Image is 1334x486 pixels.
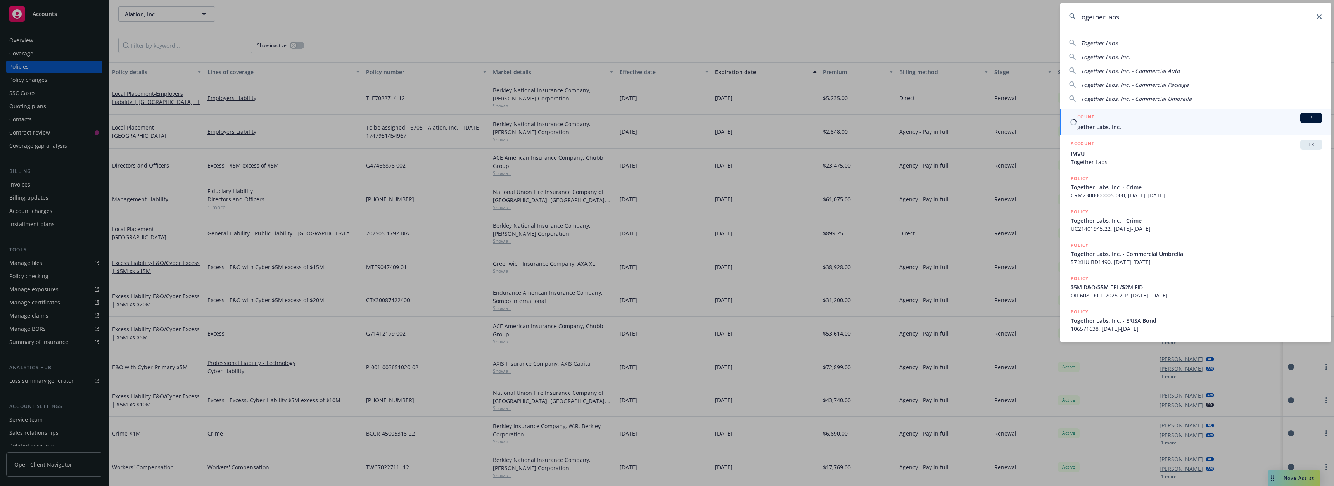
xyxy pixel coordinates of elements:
[1081,81,1189,88] span: Together Labs, Inc. - Commercial Package
[1071,317,1322,325] span: Together Labs, Inc. - ERISA Bond
[1071,275,1089,282] h5: POLICY
[1303,141,1319,148] span: TR
[1060,304,1331,337] a: POLICYTogether Labs, Inc. - ERISA Bond106571638, [DATE]-[DATE]
[1060,109,1331,135] a: ACCOUNTBITogether Labs, Inc.
[1071,150,1322,158] span: IMVU
[1060,3,1331,31] input: Search...
[1071,113,1094,122] h5: ACCOUNT
[1071,291,1322,299] span: OII-608-D0-1-2025-2-P, [DATE]-[DATE]
[1071,283,1322,291] span: $5M D&O/$5M EPL/$2M FID
[1071,258,1322,266] span: 57 XHU BD1490, [DATE]-[DATE]
[1071,325,1322,333] span: 106571638, [DATE]-[DATE]
[1060,237,1331,270] a: POLICYTogether Labs, Inc. - Commercial Umbrella57 XHU BD1490, [DATE]-[DATE]
[1081,67,1180,74] span: Together Labs, Inc. - Commercial Auto
[1060,204,1331,237] a: POLICYTogether Labs, Inc. - CrimeUC21401945.22, [DATE]-[DATE]
[1060,135,1331,170] a: ACCOUNTTRIMVUTogether Labs
[1071,308,1089,316] h5: POLICY
[1071,191,1322,199] span: CRM2300000005-000, [DATE]-[DATE]
[1071,216,1322,225] span: Together Labs, Inc. - Crime
[1060,170,1331,204] a: POLICYTogether Labs, Inc. - CrimeCRM2300000005-000, [DATE]-[DATE]
[1303,114,1319,121] span: BI
[1071,158,1322,166] span: Together Labs
[1081,39,1118,47] span: Together Labs
[1081,95,1192,102] span: Together Labs, Inc. - Commercial Umbrella
[1071,250,1322,258] span: Together Labs, Inc. - Commercial Umbrella
[1071,183,1322,191] span: Together Labs, Inc. - Crime
[1071,140,1094,149] h5: ACCOUNT
[1071,241,1089,249] h5: POLICY
[1071,123,1322,131] span: Together Labs, Inc.
[1071,225,1322,233] span: UC21401945.22, [DATE]-[DATE]
[1071,208,1089,216] h5: POLICY
[1060,270,1331,304] a: POLICY$5M D&O/$5M EPL/$2M FIDOII-608-D0-1-2025-2-P, [DATE]-[DATE]
[1081,53,1130,61] span: Together Labs, Inc.
[1071,175,1089,182] h5: POLICY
